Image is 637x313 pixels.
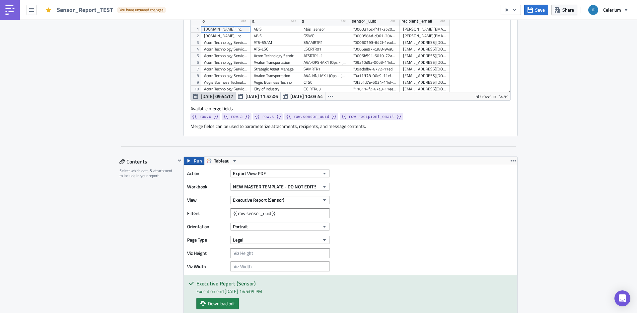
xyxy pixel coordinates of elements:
[403,66,446,72] div: [EMAIL_ADDRESS][DOMAIN_NAME]
[353,66,396,72] div: "09acbdb4-6772-11ed-9444-1f2b3de3759a"
[187,168,227,178] label: Action
[204,39,247,46] div: Acorn Technology Services
[254,46,297,52] div: ATS-LSC
[187,195,227,205] label: View
[187,248,227,258] label: Viz Height
[204,157,240,165] button: Tableau
[187,182,227,192] label: Workbook
[204,46,247,52] div: Acorn Technology Services
[286,113,336,120] span: {{ row.sensor_uuid }}
[176,156,183,164] button: Hide content
[254,66,297,72] div: Strategic Asset Management LLC ([PERSON_NAME])
[5,5,15,15] img: PushMetrics
[353,39,396,46] div: "00060793-642f-1ead-afda-8932e94e8d5e"
[284,113,338,120] a: {{ row.sensor_uuid }}
[304,79,347,86] div: CTSC
[253,113,283,120] a: {{ row.s }}
[230,223,330,231] button: Portrait
[475,92,509,100] div: 50 rows in 2.45s
[230,261,330,271] input: Viz Width
[204,33,247,39] div: [DOMAIN_NAME], Inc.
[304,86,347,92] div: COIRTR03
[204,66,247,72] div: Acorn Technology Services
[194,157,202,165] span: Run
[588,4,599,16] img: Avatar
[191,92,236,100] button: [DATE] 09:44:17
[551,5,577,15] button: Share
[254,26,297,33] div: 4BIS
[190,106,240,112] label: Available merge fields
[119,156,176,166] div: Contents
[190,113,220,120] a: {{ row.o }}
[196,281,512,286] h5: Executive Report (Sensor)
[208,300,235,307] span: Download pdf
[403,72,446,79] div: [EMAIL_ADDRESS][DOMAIN_NAME]
[230,208,330,218] input: Filter1=Value1&...
[230,169,330,177] button: Export View PDF
[196,298,239,309] a: Download pdf
[255,113,281,120] span: {{ row.s }}
[230,196,330,204] button: Executive Report (Sensor)
[57,6,113,14] span: Sensor_Report_TEST
[353,26,396,33] div: "0000316c-f4f1-2b20-0dbf-c83e35f35924"
[353,72,396,79] div: "0a11ff78-00e9-11ef-9449-afb0b3246120"
[353,79,396,86] div: "0f3c4d7e-5034-11ef-9449-b74ce8283949"
[584,3,632,17] button: Celerium
[340,113,403,120] a: {{ row.recipient_email }}
[304,46,347,52] div: LSCRTR01
[246,93,278,100] span: [DATE] 11:52:06
[304,59,347,66] div: AVA-OPS-MX1 (Ops - [GEOGRAPHIC_DATA] [GEOGRAPHIC_DATA])
[304,66,347,72] div: SAMRTR1
[353,33,396,39] div: "0000584d-d961-2044-6777-f596b561d80a"
[233,236,244,243] span: Legal
[187,208,227,218] label: Filters
[403,46,446,52] div: [EMAIL_ADDRESS][DOMAIN_NAME]
[403,79,446,86] div: [EMAIL_ADDRESS][DOMAIN_NAME],[EMAIL_ADDRESS][DOMAIN_NAME]
[254,52,297,59] div: Acorn Technology Services
[254,39,297,46] div: ATS-SSAM
[230,236,330,244] button: Legal
[3,17,317,23] p: Please find the {{ ds | date_subtract(15) | date_format('%B') }} report for {{ row.a }} - {{ row....
[223,113,249,120] span: {{ row.a }}
[302,16,304,26] div: s
[184,157,204,165] button: Run
[352,16,376,26] div: sensor_uuid
[290,93,323,100] span: [DATE] 10:03:44
[187,261,227,271] label: Viz Width
[252,16,254,26] div: a
[353,52,396,59] div: "0006b591-6010-72a4-2e29-9aea68daa369"
[187,222,227,232] label: Orientation
[230,248,330,258] input: Viz Height
[254,79,297,86] div: Aegis Business Technologies
[204,59,247,66] div: Acorn Technology Services
[204,86,247,92] div: Acorn Technology Services
[192,113,218,120] span: {{ row.o }}
[204,72,247,79] div: Acorn Technology Services
[214,157,230,165] span: Tableau
[3,32,317,37] p: Contact us at [EMAIL_ADDRESS][DOMAIN_NAME] with any questions or issues.
[204,79,247,86] div: Aegis Business Technologies
[401,16,432,26] div: recipient_email
[201,93,233,100] span: [DATE] 09:44:17
[403,52,446,59] div: [EMAIL_ADDRESS][DOMAIN_NAME]
[254,33,297,39] div: 4BIS
[3,3,317,8] p: Hello Celerium Customer,
[3,3,317,81] body: Rich Text Area. Press ALT-0 for help.
[190,123,511,129] div: Merge fields can be used to parameterize attachments, recipients, and message contents.
[233,223,248,230] span: Portrait
[204,52,247,59] div: Acorn Technology Services
[254,86,297,92] div: City of Industry
[233,183,316,190] span: NEW MASTER TEMPLATE - DO NOT EDIT!!
[230,183,330,191] button: NEW MASTER TEMPLATE - DO NOT EDIT!!
[304,72,347,79] div: AVA-NNJ-MX1 (Ops - [US_STATE])
[353,86,396,92] div: "110114f2-67a3-11ee-9449-33789053081d"
[304,52,347,59] div: ATSRTR1-1
[254,59,297,66] div: Avalon Transportation
[403,86,446,92] div: [EMAIL_ADDRESS][DOMAIN_NAME]
[236,92,281,100] button: [DATE] 11:52:06
[341,113,401,120] span: {{ row.recipient_email }}
[222,113,251,120] a: {{ row.a }}
[614,290,630,306] div: Open Intercom Messenger
[403,39,446,46] div: [EMAIL_ADDRESS][DOMAIN_NAME],[EMAIL_ADDRESS][DOMAIN_NAME]
[535,6,545,13] span: Save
